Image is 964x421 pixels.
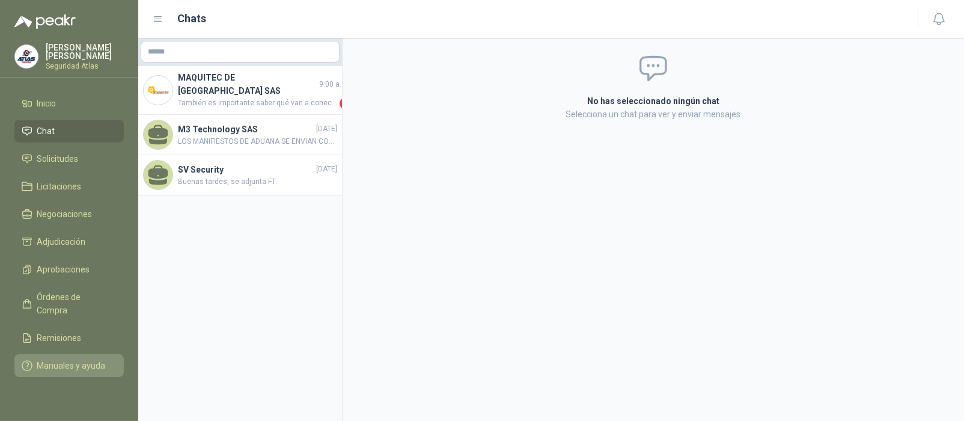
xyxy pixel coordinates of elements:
img: Logo peakr [14,14,76,29]
span: Órdenes de Compra [37,290,112,317]
span: LOS MANIFIESTOS DE ADUANA SE ENVIAN CON LAS DIADEMAS (SE ENVIAN ANEXOS) [178,136,337,147]
span: Solicitudes [37,152,79,165]
span: [DATE] [316,164,337,175]
a: SV Security[DATE]Buenas tardes, se adjunta FT. [138,155,342,195]
img: Company Logo [15,45,38,68]
span: Aprobaciones [37,263,90,276]
span: Remisiones [37,331,82,345]
a: Company LogoMAQUITEC DE [GEOGRAPHIC_DATA] SAS9:00 a. m.También es importante saber qué van a cone... [138,66,342,115]
p: Seguridad Atlas [46,63,124,70]
a: Chat [14,120,124,143]
a: Adjudicación [14,230,124,253]
span: Buenas tardes, se adjunta FT. [178,176,337,188]
span: Adjudicación [37,235,86,248]
h4: SV Security [178,163,314,176]
h4: MAQUITEC DE [GEOGRAPHIC_DATA] SAS [178,71,317,97]
span: Chat [37,124,55,138]
a: Aprobaciones [14,258,124,281]
a: Solicitudes [14,147,124,170]
h1: Chats [178,10,207,27]
span: Negociaciones [37,207,93,221]
span: También es importante saber qué van a conectar y si ya se realizó el estudio previo para determin... [178,97,337,109]
a: Negociaciones [14,203,124,226]
span: [DATE] [316,123,337,135]
a: Inicio [14,92,124,115]
h2: No has seleccionado ningún chat [444,94,863,108]
a: Licitaciones [14,175,124,198]
p: Selecciona un chat para ver y enviar mensajes [444,108,863,121]
a: Manuales y ayuda [14,354,124,377]
span: Inicio [37,97,56,110]
img: Company Logo [144,76,172,105]
a: Remisiones [14,327,124,349]
span: 9:00 a. m. [319,79,352,90]
a: Órdenes de Compra [14,286,124,322]
h4: M3 Technology SAS [178,123,314,136]
span: Manuales y ayuda [37,359,106,372]
span: 1 [340,97,352,109]
span: Licitaciones [37,180,82,193]
a: M3 Technology SAS[DATE]LOS MANIFIESTOS DE ADUANA SE ENVIAN CON LAS DIADEMAS (SE ENVIAN ANEXOS) [138,115,342,155]
p: [PERSON_NAME] [PERSON_NAME] [46,43,124,60]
